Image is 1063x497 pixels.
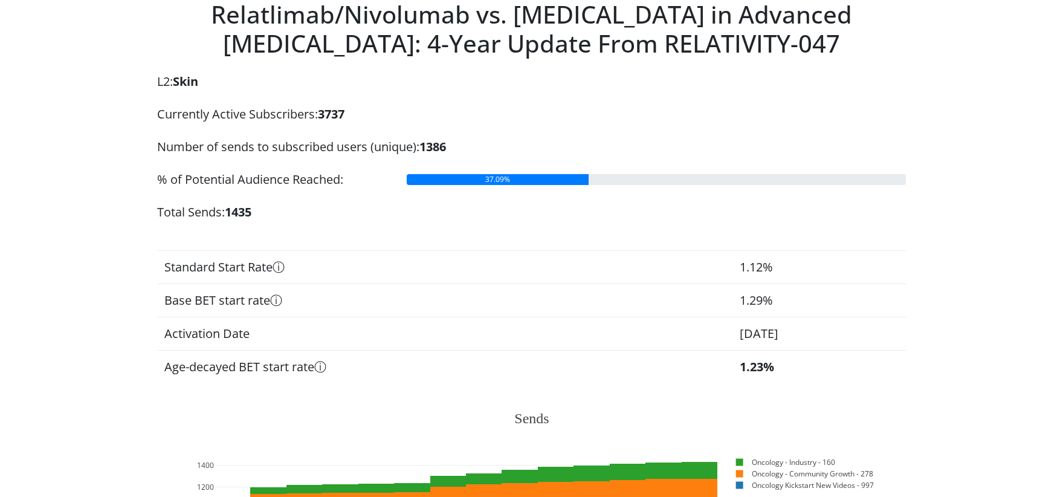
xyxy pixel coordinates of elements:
[157,203,251,221] span: Total Sends:
[419,138,446,155] strong: 1386
[157,351,733,384] td: Age-decayed BET start rate
[314,359,326,375] span: ⓘ
[157,105,344,123] span: Currently Active Subscribers:
[270,292,282,308] span: ⓘ
[157,284,733,317] td: Base BET start rate
[318,106,344,122] strong: 3737
[732,317,906,351] td: [DATE]
[732,284,906,317] td: 1.29%
[273,259,285,275] span: ⓘ
[225,204,251,220] strong: 1435
[157,73,198,91] span: L2:
[407,174,589,185] div: 37.09%
[157,138,446,156] span: Number of sends to subscribed users (unique):
[732,251,906,284] td: 1.12%
[157,171,343,187] span: % of Potential Audience Reached:
[740,359,774,375] strong: 1.23%
[157,251,733,284] td: Standard Start Rate
[173,73,198,89] strong: Skin
[157,317,733,351] td: Activation Date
